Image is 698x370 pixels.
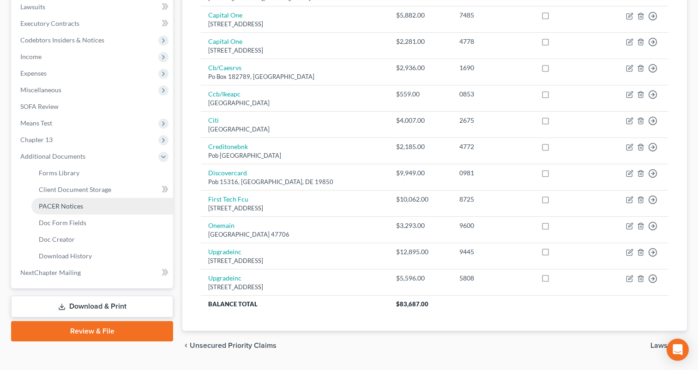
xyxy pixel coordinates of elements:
[396,116,445,125] div: $4,007.00
[459,11,526,20] div: 7485
[20,3,45,11] span: Lawsuits
[31,165,173,181] a: Forms Library
[20,19,79,27] span: Executory Contracts
[208,248,241,256] a: Upgradeinc
[208,195,248,203] a: First Tech Fcu
[20,102,59,110] span: SOFA Review
[459,274,526,283] div: 5808
[39,235,75,243] span: Doc Creator
[396,11,445,20] div: $5,882.00
[208,283,381,292] div: [STREET_ADDRESS]
[667,339,689,361] div: Open Intercom Messenger
[31,248,173,264] a: Download History
[13,98,173,115] a: SOFA Review
[459,63,526,72] div: 1690
[396,37,445,46] div: $2,281.00
[459,195,526,204] div: 8725
[11,321,173,341] a: Review & File
[208,125,381,134] div: [GEOGRAPHIC_DATA]
[208,64,241,72] a: Cb/Caesrvs
[396,63,445,72] div: $2,936.00
[459,142,526,151] div: 4772
[208,221,235,229] a: Onemain
[13,264,173,281] a: NextChapter Mailing
[20,119,52,127] span: Means Test
[650,342,680,349] span: Lawsuits
[39,185,111,193] span: Client Document Storage
[20,152,85,160] span: Additional Documents
[396,168,445,178] div: $9,949.00
[20,136,53,143] span: Chapter 13
[459,247,526,257] div: 9445
[208,169,247,177] a: Discovercard
[201,296,389,312] th: Balance Total
[459,116,526,125] div: 2675
[396,142,445,151] div: $2,185.00
[11,296,173,317] a: Download & Print
[208,11,242,19] a: Capital One
[31,181,173,198] a: Client Document Storage
[396,247,445,257] div: $12,895.00
[208,151,381,160] div: Pob [GEOGRAPHIC_DATA]
[396,300,428,308] span: $83,687.00
[208,20,381,29] div: [STREET_ADDRESS]
[459,37,526,46] div: 4778
[31,231,173,248] a: Doc Creator
[190,342,277,349] span: Unsecured Priority Claims
[39,202,83,210] span: PACER Notices
[20,36,104,44] span: Codebtors Insiders & Notices
[208,143,248,150] a: Creditonebnk
[208,37,242,45] a: Capital One
[20,86,61,94] span: Miscellaneous
[208,257,381,265] div: [STREET_ADDRESS]
[208,116,219,124] a: Citi
[31,198,173,215] a: PACER Notices
[39,252,92,260] span: Download History
[208,72,381,81] div: Po Box 182789, [GEOGRAPHIC_DATA]
[208,230,381,239] div: [GEOGRAPHIC_DATA] 47706
[396,195,445,204] div: $10,062.00
[20,269,81,276] span: NextChapter Mailing
[208,46,381,55] div: [STREET_ADDRESS]
[208,204,381,213] div: [STREET_ADDRESS]
[650,342,687,349] button: Lawsuits chevron_right
[208,99,381,107] div: [GEOGRAPHIC_DATA]
[208,178,381,186] div: Pob 15316, [GEOGRAPHIC_DATA], DE 19850
[396,221,445,230] div: $3,293.00
[208,90,241,98] a: Ccb/Ikeapc
[459,168,526,178] div: 0981
[459,90,526,99] div: 0853
[39,219,86,227] span: Doc Form Fields
[20,53,42,60] span: Income
[182,342,277,349] button: chevron_left Unsecured Priority Claims
[39,169,79,177] span: Forms Library
[182,342,190,349] i: chevron_left
[396,274,445,283] div: $5,596.00
[459,221,526,230] div: 9600
[20,69,47,77] span: Expenses
[13,15,173,32] a: Executory Contracts
[31,215,173,231] a: Doc Form Fields
[396,90,445,99] div: $559.00
[208,274,241,282] a: Upgradeinc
